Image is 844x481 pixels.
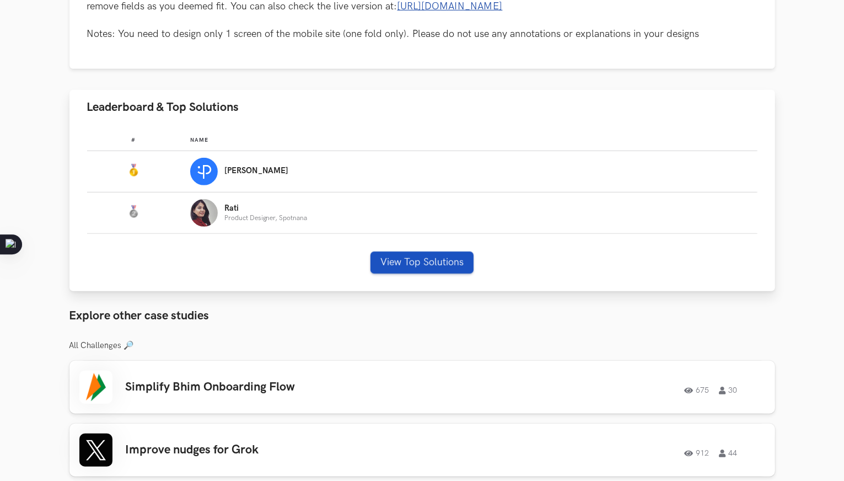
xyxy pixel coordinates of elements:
span: 44 [719,450,738,457]
a: Simplify Bhim Onboarding Flow67530 [69,361,775,414]
a: [URL][DOMAIN_NAME] [397,1,503,12]
h3: Simplify Bhim Onboarding Flow [126,380,439,394]
img: Profile photo [190,158,218,185]
span: 912 [685,450,709,457]
h3: Improve nudges for Grok [126,443,439,457]
span: # [131,137,136,143]
a: Improve nudges for Grok91244 [69,424,775,477]
img: Silver Medal [127,205,140,218]
table: Leaderboard [87,128,757,234]
span: 675 [685,387,709,394]
span: 30 [719,387,738,394]
p: [PERSON_NAME] [224,167,289,175]
img: Gold Medal [127,164,140,177]
p: Product Designer, Spotnana [224,215,308,222]
span: Name [190,137,208,143]
p: Rati [224,204,308,213]
div: Leaderboard & Top Solutions [69,125,775,291]
h3: All Challenges 🔎 [69,341,775,351]
img: Profile photo [190,199,218,227]
button: Leaderboard & Top Solutions [69,90,775,125]
h3: Explore other case studies [69,309,775,323]
span: Leaderboard & Top Solutions [87,100,239,115]
button: View Top Solutions [370,252,474,274]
